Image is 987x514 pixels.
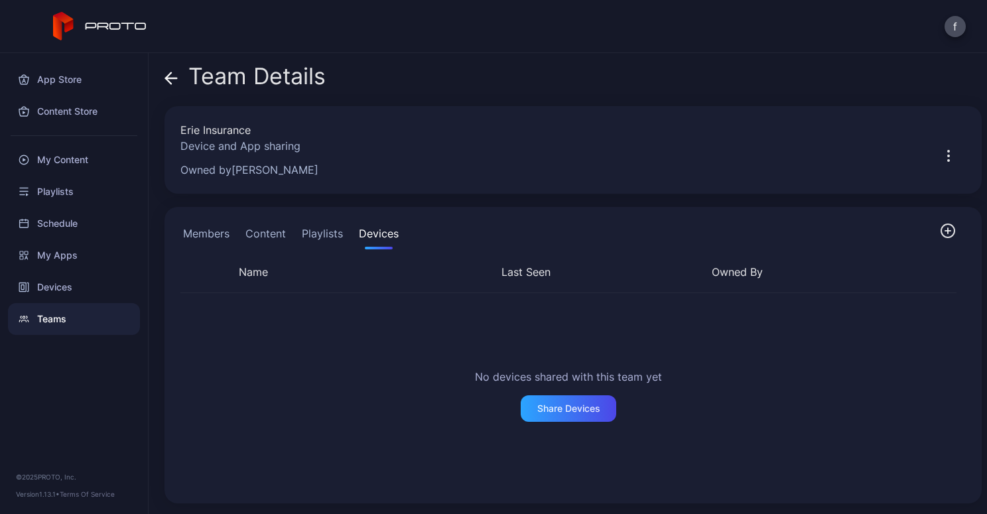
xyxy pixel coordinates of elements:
button: Devices [356,223,401,249]
a: Content Store [8,96,140,127]
button: Playlists [299,223,346,249]
div: © 2025 PROTO, Inc. [16,472,132,482]
button: f [945,16,966,37]
button: Members [180,223,232,249]
a: App Store [8,64,140,96]
div: Team Details [164,64,326,96]
div: Owned By [712,264,911,280]
div: Device and App sharing [180,138,915,154]
div: Share Devices [537,403,600,414]
div: Erie Insurance [180,122,915,138]
a: Devices [8,271,140,303]
a: Playlists [8,176,140,208]
div: Owned by [PERSON_NAME] [180,162,915,178]
div: Name [180,264,491,280]
button: Share Devices [521,395,616,422]
span: Version 1.13.1 • [16,490,60,498]
a: Schedule [8,208,140,239]
a: My Content [8,144,140,176]
div: Last Seen [501,264,701,280]
div: No devices shared with this team yet [475,369,662,385]
a: My Apps [8,239,140,271]
a: Teams [8,303,140,335]
a: Terms Of Service [60,490,115,498]
button: Content [243,223,289,249]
